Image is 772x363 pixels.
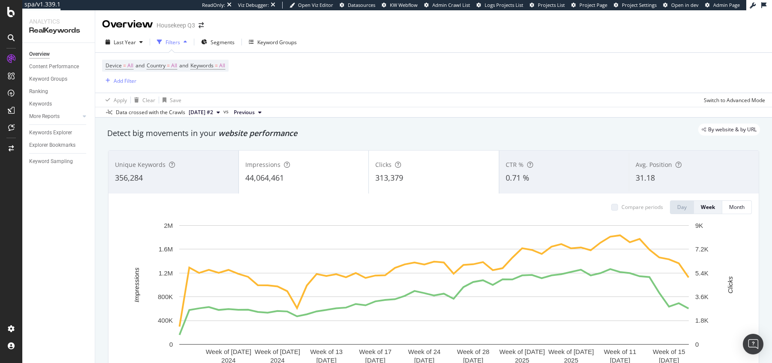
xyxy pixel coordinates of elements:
a: Projects List [530,2,565,9]
span: Logs Projects List [485,2,523,8]
div: Clear [142,97,155,104]
text: Clicks [727,276,734,293]
span: Segments [211,39,235,46]
span: Admin Crawl List [432,2,470,8]
text: Week of [DATE] [255,348,300,355]
span: Last Year [114,39,136,46]
text: Week of 17 [359,348,392,355]
span: 0.71 % [506,172,529,183]
span: Admin Page [713,2,740,8]
div: Keyword Groups [257,39,297,46]
button: Switch to Advanced Mode [700,93,765,107]
a: Keywords [29,100,89,109]
text: 2M [164,222,173,229]
a: Logs Projects List [476,2,523,9]
span: vs [223,108,230,115]
text: 0 [695,341,699,348]
span: and [136,62,145,69]
div: Apply [114,97,127,104]
a: Ranking [29,87,89,96]
span: 31.18 [636,172,655,183]
a: Explorer Bookmarks [29,141,89,150]
span: Open in dev [671,2,699,8]
text: 1.6M [159,245,173,253]
text: Impressions [133,267,140,302]
span: Datasources [348,2,375,8]
button: Week [694,200,722,214]
span: Project Settings [622,2,657,8]
div: Keyword Sampling [29,157,73,166]
span: By website & by URL [708,127,757,132]
div: Housekeep Q3 [157,21,195,30]
a: Datasources [340,2,375,9]
div: Keywords Explorer [29,128,72,137]
button: Add Filter [102,76,136,86]
div: Ranking [29,87,48,96]
a: Open in dev [663,2,699,9]
div: Save [170,97,181,104]
a: Open Viz Editor [289,2,333,9]
button: [DATE] #2 [185,107,223,118]
div: RealKeywords [29,26,88,36]
text: Week of 15 [653,348,685,355]
div: Keywords [29,100,52,109]
a: Keyword Groups [29,75,89,84]
div: legacy label [698,124,760,136]
span: 313,379 [375,172,403,183]
text: 9K [695,222,703,229]
text: 0 [169,341,173,348]
a: Admin Crawl List [424,2,470,9]
a: More Reports [29,112,80,121]
div: More Reports [29,112,60,121]
span: and [179,62,188,69]
span: Avg. Position [636,160,672,169]
span: Clicks [375,160,392,169]
span: = [123,62,126,69]
div: Month [729,203,745,211]
a: Content Performance [29,62,89,71]
span: All [127,60,133,72]
text: Week of 11 [604,348,636,355]
div: Keyword Groups [29,75,67,84]
button: Segments [198,35,238,49]
span: = [167,62,170,69]
div: Content Performance [29,62,79,71]
button: Previous [230,107,265,118]
text: 1.8K [695,317,709,324]
div: Analytics [29,17,88,26]
div: Add Filter [114,77,136,85]
text: 800K [158,293,173,300]
span: 356,284 [115,172,143,183]
a: KW Webflow [382,2,418,9]
button: Month [722,200,752,214]
span: Open Viz Editor [298,2,333,8]
span: = [215,62,218,69]
span: 44,064,461 [245,172,284,183]
a: Project Settings [614,2,657,9]
span: Device [106,62,122,69]
a: Overview [29,50,89,59]
div: Week [701,203,715,211]
span: KW Webflow [390,2,418,8]
div: Data crossed with the Crawls [116,109,185,116]
a: Keyword Sampling [29,157,89,166]
span: Unique Keywords [115,160,166,169]
button: Filters [154,35,190,49]
div: ReadOnly: [202,2,225,9]
text: Week of 13 [310,348,343,355]
text: 400K [158,317,173,324]
div: Viz Debugger: [238,2,269,9]
text: 7.2K [695,245,709,253]
span: CTR % [506,160,524,169]
button: Keyword Groups [245,35,300,49]
text: 5.4K [695,269,709,277]
text: Week of 28 [457,348,490,355]
span: Project Page [579,2,607,8]
div: Filters [166,39,180,46]
text: Week of [DATE] [548,348,594,355]
button: Clear [131,93,155,107]
div: Overview [102,17,153,32]
text: 3.6K [695,293,709,300]
text: Week of 24 [408,348,441,355]
button: Save [159,93,181,107]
